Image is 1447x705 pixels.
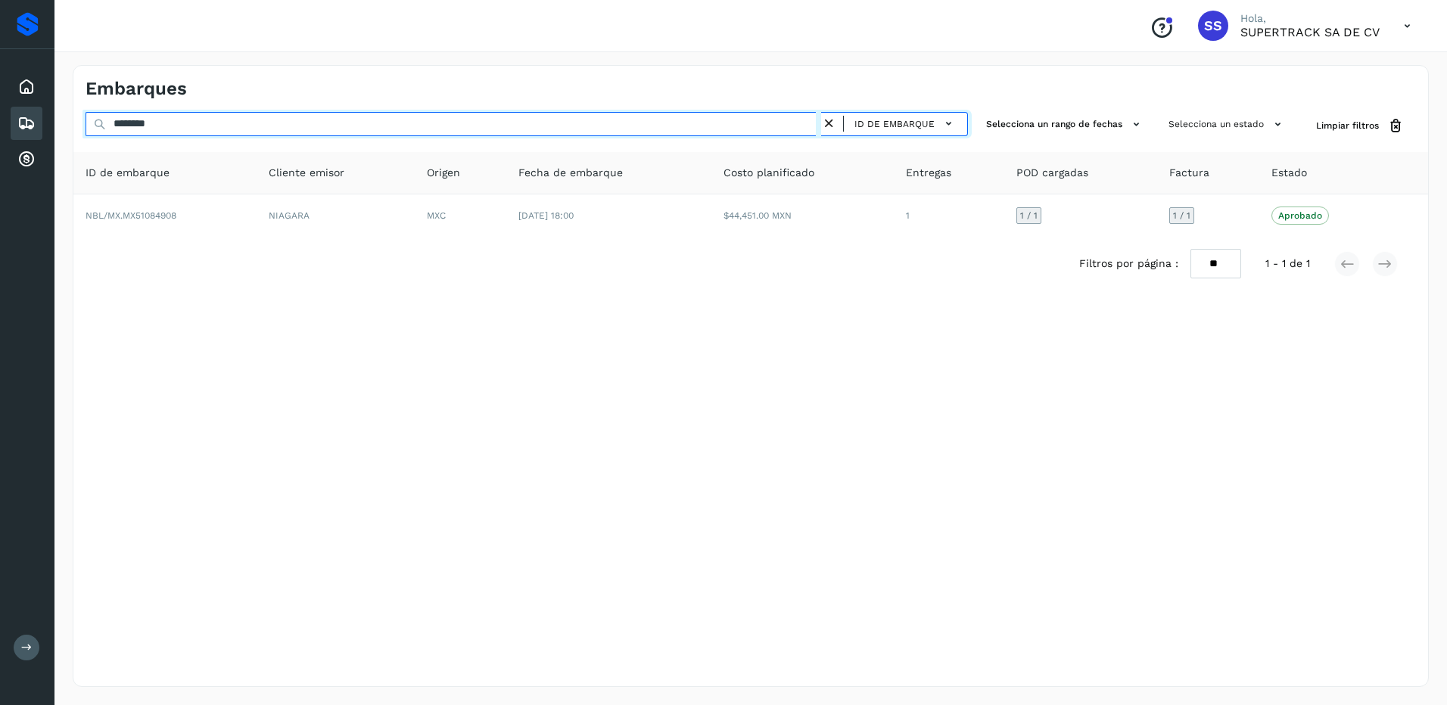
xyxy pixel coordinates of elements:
button: Selecciona un rango de fechas [980,112,1150,137]
p: Hola, [1240,12,1380,25]
p: Aprobado [1278,210,1322,221]
button: Limpiar filtros [1304,112,1416,140]
span: 1 - 1 de 1 [1265,256,1310,272]
span: Limpiar filtros [1316,119,1379,132]
span: Entregas [906,165,951,181]
span: Cliente emisor [269,165,344,181]
button: ID de embarque [850,113,961,135]
td: 1 [894,194,1004,237]
span: ID de embarque [86,165,170,181]
div: Inicio [11,70,42,104]
span: POD cargadas [1016,165,1088,181]
span: NBL/MX.MX51084908 [86,210,176,221]
span: [DATE] 18:00 [518,210,574,221]
span: Costo planificado [723,165,814,181]
span: Origen [427,165,460,181]
td: $44,451.00 MXN [711,194,895,237]
span: Fecha de embarque [518,165,623,181]
div: Embarques [11,107,42,140]
span: ID de embarque [854,117,935,131]
h4: Embarques [86,78,187,100]
td: NIAGARA [257,194,415,237]
span: 1 / 1 [1020,211,1038,220]
p: SUPERTRACK SA DE CV [1240,25,1380,39]
td: MXC [415,194,506,237]
span: Estado [1271,165,1307,181]
button: Selecciona un estado [1162,112,1292,137]
span: Filtros por página : [1079,256,1178,272]
span: Factura [1169,165,1209,181]
div: Cuentas por cobrar [11,143,42,176]
span: 1 / 1 [1173,211,1190,220]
